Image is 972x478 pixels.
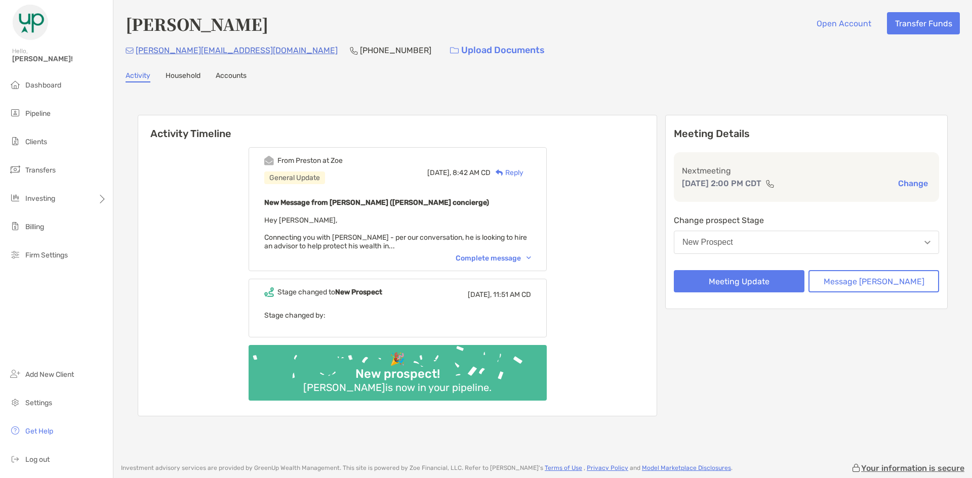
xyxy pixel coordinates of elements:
img: transfers icon [9,163,21,176]
img: Zoe Logo [12,4,49,40]
p: [DATE] 2:00 PM CDT [682,177,761,190]
img: Confetti [249,345,547,392]
img: Chevron icon [526,256,531,259]
div: New Prospect [682,238,733,247]
span: Firm Settings [25,251,68,259]
img: billing icon [9,220,21,232]
a: Activity [126,71,150,82]
span: Add New Client [25,370,74,379]
img: pipeline icon [9,107,21,119]
a: Accounts [216,71,247,82]
span: [DATE], [427,168,451,177]
span: Get Help [25,427,53,436]
div: Reply [491,167,523,178]
b: New Message from [PERSON_NAME] ([PERSON_NAME] concierge) [264,198,489,207]
p: Next meeting [682,164,931,177]
img: settings icon [9,396,21,408]
img: communication type [765,180,775,188]
button: Open Account [808,12,879,34]
span: Dashboard [25,81,61,90]
img: Email Icon [126,48,134,54]
span: 11:51 AM CD [493,290,531,299]
div: New prospect! [351,367,444,381]
img: dashboard icon [9,78,21,91]
div: From Preston at Zoe [277,156,343,165]
span: Pipeline [25,109,51,118]
h4: [PERSON_NAME] [126,12,268,35]
button: Meeting Update [674,270,804,292]
button: Transfer Funds [887,12,960,34]
span: Transfers [25,166,56,175]
div: [PERSON_NAME] is now in your pipeline. [299,381,496,394]
a: Upload Documents [443,39,551,61]
h6: Activity Timeline [138,115,657,140]
img: Reply icon [496,169,503,176]
img: Event icon [264,287,274,297]
p: Investment advisory services are provided by GreenUp Wealth Management . This site is powered by ... [121,464,733,472]
span: [PERSON_NAME]! [12,55,107,63]
span: [DATE], [468,290,492,299]
button: New Prospect [674,231,939,254]
div: Stage changed to [277,288,382,296]
p: Meeting Details [674,127,939,140]
a: Model Marketplace Disclosures [642,464,731,471]
a: Household [166,71,200,82]
button: Message [PERSON_NAME] [808,270,939,292]
img: clients icon [9,135,21,147]
p: Stage changed by: [264,309,531,322]
span: Hey [PERSON_NAME], Connecting you with [PERSON_NAME] - per our conversation, he is looking to hir... [264,216,527,250]
p: [PHONE_NUMBER] [360,44,431,57]
img: Open dropdown arrow [924,241,930,244]
img: add_new_client icon [9,368,21,380]
p: Change prospect Stage [674,214,939,227]
img: logout icon [9,453,21,465]
img: Phone Icon [350,47,358,55]
span: Billing [25,223,44,231]
img: investing icon [9,192,21,204]
a: Privacy Policy [587,464,628,471]
span: 8:42 AM CD [453,168,491,177]
img: Event icon [264,156,274,165]
span: Log out [25,455,50,464]
p: Your information is secure [861,463,964,473]
span: Investing [25,194,55,203]
img: firm-settings icon [9,248,21,260]
button: Change [895,178,931,189]
span: Clients [25,138,47,146]
div: 🎉 [386,352,409,367]
img: get-help icon [9,424,21,437]
a: Terms of Use [545,464,582,471]
img: button icon [450,47,459,54]
b: New Prospect [335,288,382,296]
div: General Update [264,171,325,184]
span: Settings [25,399,52,407]
p: [PERSON_NAME][EMAIL_ADDRESS][DOMAIN_NAME] [136,44,338,57]
div: Complete message [456,254,531,263]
